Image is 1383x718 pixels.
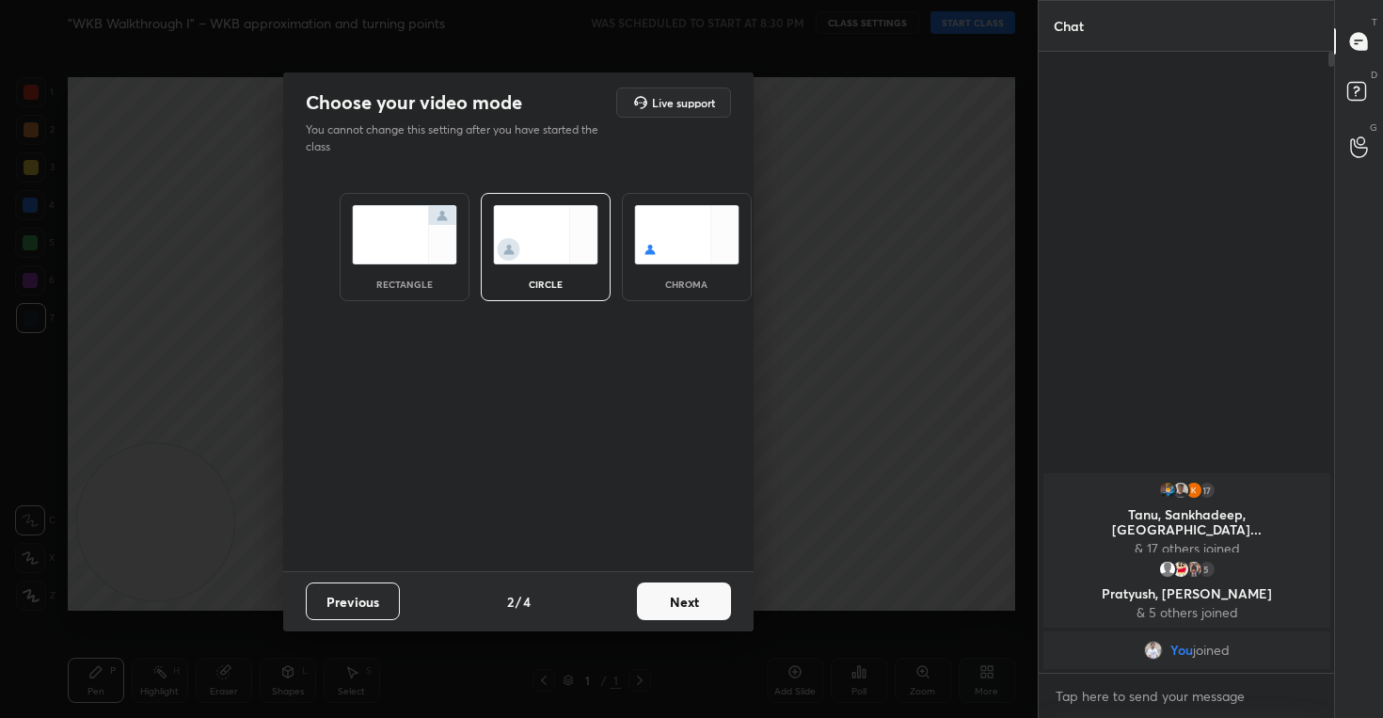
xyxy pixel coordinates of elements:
img: normalScreenIcon.ae25ed63.svg [352,205,457,264]
div: rectangle [367,279,442,289]
button: Next [637,582,731,620]
h4: 4 [523,592,531,612]
p: G [1370,120,1377,135]
div: 17 [1197,481,1216,500]
p: T [1372,15,1377,29]
img: chromaScreenIcon.c19ab0a0.svg [634,205,739,264]
h4: / [516,592,521,612]
img: circleScreenIcon.acc0effb.svg [493,205,598,264]
p: & 5 others joined [1055,605,1319,620]
p: Tanu, Sankhadeep, [GEOGRAPHIC_DATA]... [1055,507,1319,537]
p: D [1371,68,1377,82]
p: You cannot change this setting after you have started the class [306,121,611,155]
img: ec989d111ff3493e8a48a3b87c623140.29740249_3 [1184,481,1202,500]
h4: 2 [507,592,514,612]
img: 45525ca116064b0bbf38546bbb0e5fcc.jpg [1157,481,1176,500]
div: chroma [649,279,724,289]
div: circle [508,279,583,289]
span: joined [1193,643,1230,658]
button: Previous [306,582,400,620]
span: You [1170,643,1193,658]
img: 5fec7a98e4a9477db02da60e09992c81.jpg [1144,641,1163,660]
div: grid [1039,470,1335,673]
h5: Live support [652,97,715,108]
img: f267efbb575f406c81e0b7878e6d3f8e.jpg [1170,560,1189,579]
div: 5 [1197,560,1216,579]
img: default.png [1157,560,1176,579]
p: & 17 others joined [1055,541,1319,556]
h2: Choose your video mode [306,90,522,115]
img: f37e2404a99b436797bb310a153c819b.jpg [1170,481,1189,500]
p: Chat [1039,1,1099,51]
img: eb9389c9f8194c5c9600a196b730c336.jpg [1184,560,1202,579]
p: Pratyush, [PERSON_NAME] [1055,586,1319,601]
